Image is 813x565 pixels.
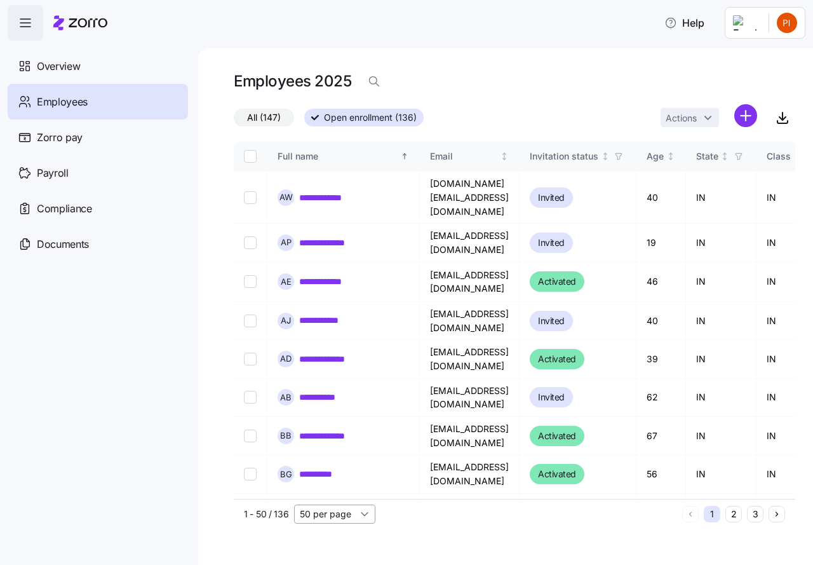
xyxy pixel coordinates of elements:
[278,149,398,163] div: Full name
[281,238,292,247] span: A P
[636,494,686,532] td: 30
[636,379,686,417] td: 62
[267,142,420,171] th: Full nameSorted ascending
[636,142,686,171] th: AgeNot sorted
[664,15,704,31] span: Help
[538,390,565,405] span: Invited
[686,172,756,224] td: IN
[37,58,80,74] span: Overview
[767,149,791,163] div: Class
[538,428,576,444] span: Activated
[420,142,520,171] th: EmailNot sorted
[666,114,697,123] span: Actions
[636,262,686,302] td: 46
[686,379,756,417] td: IN
[37,130,83,146] span: Zorro pay
[538,351,576,367] span: Activated
[244,236,257,249] input: Select record 14
[244,508,289,521] span: 1 - 50 / 136
[244,150,257,163] input: Select all records
[747,506,763,522] button: 3
[538,274,576,289] span: Activated
[244,430,257,442] input: Select record 19
[8,155,188,191] a: Payroll
[244,315,257,327] input: Select record 16
[420,262,520,302] td: [EMAIL_ADDRESS][DOMAIN_NAME]
[696,149,718,163] div: State
[244,468,257,480] input: Select record 20
[793,152,802,161] div: Not sorted
[280,355,292,363] span: A D
[720,152,729,161] div: Not sorted
[420,340,520,378] td: [EMAIL_ADDRESS][DOMAIN_NAME]
[420,302,520,340] td: [EMAIL_ADDRESS][DOMAIN_NAME]
[430,149,498,163] div: Email
[281,317,291,325] span: A J
[538,466,576,482] span: Activated
[8,191,188,226] a: Compliance
[280,470,292,479] span: B G
[8,226,188,262] a: Documents
[661,108,719,127] button: Actions
[686,302,756,340] td: IN
[37,165,69,181] span: Payroll
[37,94,88,110] span: Employees
[636,340,686,378] td: 39
[686,494,756,532] td: IN
[538,235,565,250] span: Invited
[686,262,756,302] td: IN
[734,104,757,127] svg: add icon
[686,142,756,171] th: StateNot sorted
[601,152,610,161] div: Not sorted
[769,506,785,522] button: Next page
[37,201,92,217] span: Compliance
[654,10,715,36] button: Help
[234,71,351,91] h1: Employees 2025
[666,152,675,161] div: Not sorted
[8,119,188,155] a: Zorro pay
[538,190,565,205] span: Invited
[420,455,520,493] td: [EMAIL_ADDRESS][DOMAIN_NAME]
[538,313,565,329] span: Invited
[725,506,742,522] button: 2
[244,353,257,365] input: Select record 17
[400,152,409,161] div: Sorted ascending
[636,224,686,262] td: 19
[420,172,520,224] td: [DOMAIN_NAME][EMAIL_ADDRESS][DOMAIN_NAME]
[280,393,292,402] span: A B
[686,340,756,378] td: IN
[647,149,664,163] div: Age
[244,191,257,204] input: Select record 13
[8,84,188,119] a: Employees
[520,142,636,171] th: Invitation statusNot sorted
[636,172,686,224] td: 40
[686,417,756,455] td: IN
[37,236,89,252] span: Documents
[280,432,292,440] span: B B
[420,417,520,455] td: [EMAIL_ADDRESS][DOMAIN_NAME]
[682,506,699,522] button: Previous page
[279,193,293,201] span: A W
[530,149,598,163] div: Invitation status
[733,15,758,31] img: Employer logo
[636,455,686,493] td: 56
[686,224,756,262] td: IN
[686,455,756,493] td: IN
[244,391,257,404] input: Select record 18
[420,379,520,417] td: [EMAIL_ADDRESS][DOMAIN_NAME]
[777,13,797,33] img: 24d6825ccf4887a4818050cadfd93e6d
[244,275,257,288] input: Select record 15
[8,48,188,84] a: Overview
[704,506,720,522] button: 1
[420,224,520,262] td: [EMAIL_ADDRESS][DOMAIN_NAME]
[636,417,686,455] td: 67
[636,302,686,340] td: 40
[247,109,281,126] span: All (147)
[324,109,417,126] span: Open enrollment (136)
[420,494,520,532] td: [EMAIL_ADDRESS][DOMAIN_NAME]
[500,152,509,161] div: Not sorted
[281,278,292,286] span: A E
